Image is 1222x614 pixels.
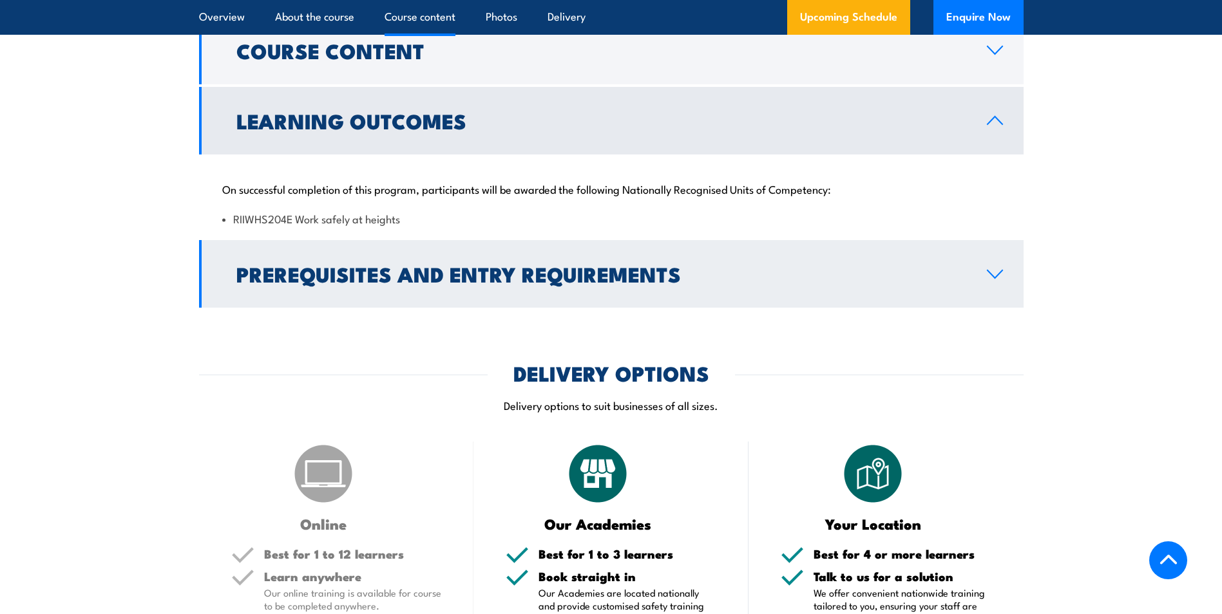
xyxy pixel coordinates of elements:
h3: Your Location [781,516,966,531]
h3: Our Academies [506,516,691,531]
h5: Best for 1 to 3 learners [539,548,716,560]
a: Course Content [199,17,1024,84]
h5: Best for 1 to 12 learners [264,548,442,560]
p: On successful completion of this program, participants will be awarded the following Nationally R... [222,182,1000,195]
h5: Best for 4 or more learners [814,548,991,560]
p: Our online training is available for course to be completed anywhere. [264,586,442,612]
h5: Learn anywhere [264,570,442,582]
h2: Prerequisites and Entry Requirements [236,265,966,283]
h2: Course Content [236,41,966,59]
p: Delivery options to suit businesses of all sizes. [199,398,1024,413]
h2: Learning Outcomes [236,111,966,129]
h2: DELIVERY OPTIONS [513,364,709,382]
a: Prerequisites and Entry Requirements [199,240,1024,308]
h5: Talk to us for a solution [814,570,991,582]
a: Learning Outcomes [199,87,1024,154]
h5: Book straight in [539,570,716,582]
li: RIIWHS204E Work safely at heights [222,211,1000,226]
h3: Online [231,516,416,531]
